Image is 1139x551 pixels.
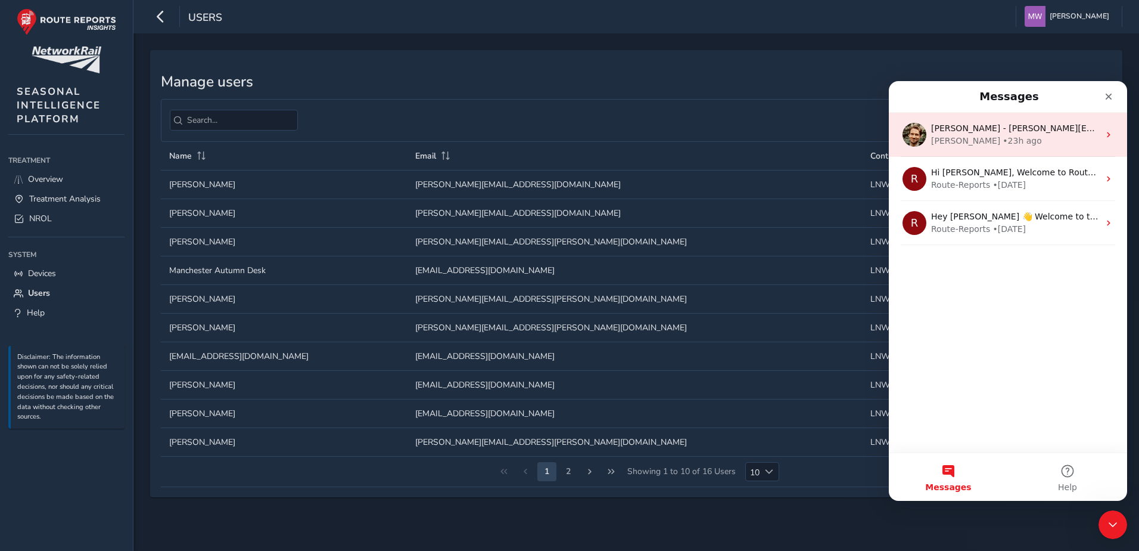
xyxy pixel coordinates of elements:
img: rr logo [17,8,116,35]
div: Profile image for Route-Reports [14,130,38,154]
td: [PERSON_NAME][EMAIL_ADDRESS][PERSON_NAME][DOMAIN_NAME] [407,313,862,342]
button: Page 3 [559,462,578,481]
td: LNW North [862,428,991,456]
td: [PERSON_NAME][EMAIL_ADDRESS][DOMAIN_NAME] [407,170,862,199]
span: Treatment Analysis [29,193,101,205]
td: [PERSON_NAME][EMAIL_ADDRESS][PERSON_NAME][DOMAIN_NAME] [407,284,862,313]
td: [PERSON_NAME] [161,227,407,256]
td: [PERSON_NAME][EMAIL_ADDRESS][DOMAIN_NAME] [407,199,862,227]
td: [PERSON_NAME] [161,170,407,199]
div: Route-Reports [42,142,101,154]
td: [EMAIL_ADDRESS][DOMAIN_NAME] [407,399,862,428]
span: Help [27,307,45,318]
td: [EMAIL_ADDRESS][DOMAIN_NAME] [407,342,862,370]
div: Route-Reports [42,98,101,110]
button: [PERSON_NAME] [1025,6,1113,27]
h3: Manage users [161,73,1112,91]
span: Hi [PERSON_NAME], Welcome to Route Reports! We have articles which will help you get started, che... [42,86,921,96]
a: Help [8,303,125,323]
span: Control Desk [870,150,920,162]
td: [EMAIL_ADDRESS][DOMAIN_NAME] [407,256,862,284]
td: Manchester Autumn Desk [161,256,407,284]
span: NROL [29,213,52,224]
td: LNW North [862,256,991,284]
td: [PERSON_NAME] [161,284,407,313]
td: [PERSON_NAME] [161,199,407,227]
td: [PERSON_NAME] [161,399,407,428]
div: Treatment [8,151,125,169]
span: Overview [28,174,63,185]
span: [PERSON_NAME] [1050,6,1109,27]
a: Devices [8,264,125,283]
a: Treatment Analysis [8,189,125,209]
button: Last Page [602,462,621,481]
iframe: Intercom live chat [1098,510,1127,539]
span: Devices [28,268,56,279]
a: Overview [8,169,125,189]
span: Users [188,10,222,27]
div: • [DATE] [104,142,137,154]
span: [PERSON_NAME] - [PERSON_NAME][EMAIL_ADDRESS][DOMAIN_NAME] [42,42,335,52]
td: LNW North [862,284,991,313]
iframe: Intercom live chat [889,81,1127,501]
td: [PERSON_NAME] [161,428,407,456]
img: customer logo [32,47,101,73]
td: [PERSON_NAME][EMAIL_ADDRESS][PERSON_NAME][DOMAIN_NAME] [407,227,862,256]
td: LNW North [862,170,991,199]
input: Search... [170,110,298,131]
img: diamond-layout [1025,6,1045,27]
span: Help [169,402,188,410]
span: Users [28,287,50,299]
a: Users [8,283,125,303]
td: LNW North [862,399,991,428]
button: Next Page [580,462,599,481]
span: Hey [PERSON_NAME] 👋 Welcome to the Route Reports Insights Platform. Take a look around! If you ha... [42,131,798,140]
td: [PERSON_NAME] [161,370,407,399]
td: LNW North [862,199,991,227]
td: LNW North [862,370,991,399]
td: LNW North [862,313,991,342]
button: Page 2 [537,462,556,481]
div: System [8,246,125,264]
span: Name [169,150,192,162]
a: NROL [8,209,125,228]
td: LNW North [862,227,991,256]
span: Showing 1 to 10 of 16 Users [623,462,740,481]
td: [EMAIL_ADDRESS][DOMAIN_NAME] [161,342,407,370]
span: Messages [36,402,82,410]
span: SEASONAL INTELLIGENCE PLATFORM [17,85,101,126]
p: Disclaimer: The information shown can not be solely relied upon for any safety-related decisions,... [17,352,119,423]
td: [PERSON_NAME][EMAIL_ADDRESS][PERSON_NAME][DOMAIN_NAME] [407,428,862,456]
div: • 23h ago [114,54,153,66]
button: Help [119,372,238,420]
div: • [DATE] [104,98,137,110]
div: Profile image for Route-Reports [14,86,38,110]
div: [PERSON_NAME] [42,54,111,66]
span: Email [415,150,436,162]
td: [PERSON_NAME] [161,313,407,342]
span: 10 [746,463,760,481]
td: [EMAIL_ADDRESS][DOMAIN_NAME] [407,370,862,399]
td: LNW North [862,342,991,370]
div: Choose [760,463,779,481]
